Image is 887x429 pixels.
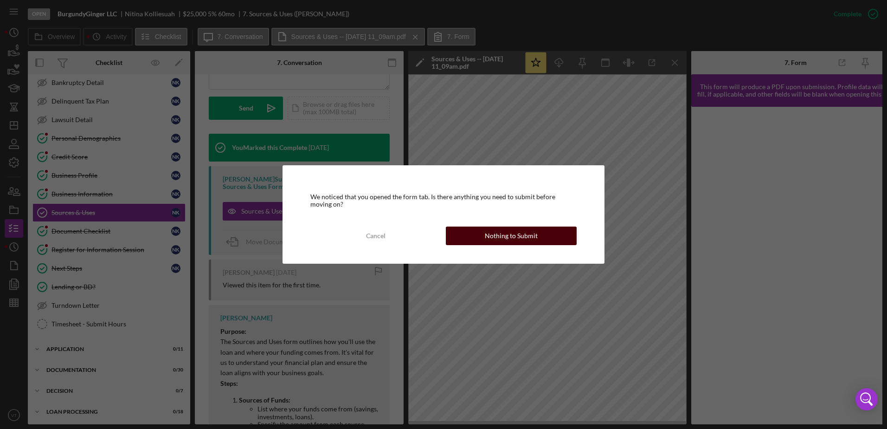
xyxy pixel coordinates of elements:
div: Cancel [366,227,386,245]
div: We noticed that you opened the form tab. Is there anything you need to submit before moving on? [310,193,577,208]
div: Open Intercom Messenger [855,388,878,410]
button: Nothing to Submit [446,227,577,245]
div: Nothing to Submit [485,227,538,245]
button: Cancel [310,227,441,245]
